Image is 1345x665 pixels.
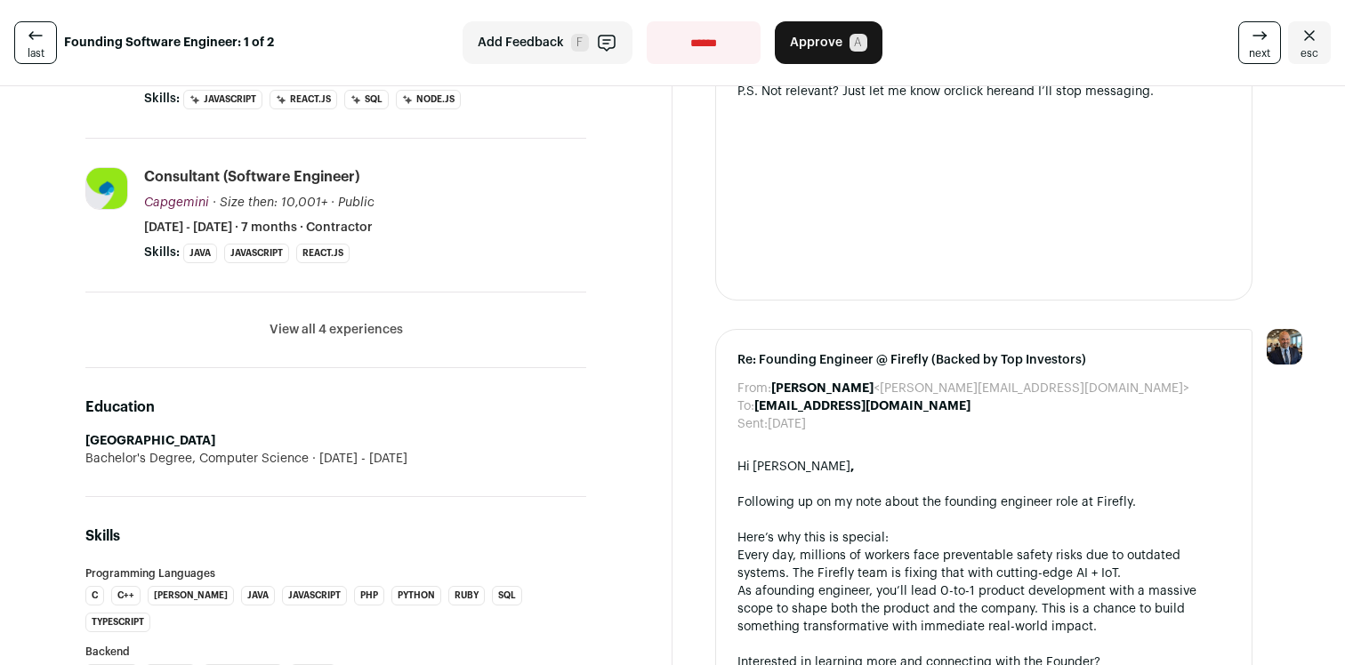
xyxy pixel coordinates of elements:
[338,196,375,209] span: Public
[344,90,389,109] li: SQL
[85,525,586,547] h2: Skills
[183,244,217,263] li: Java
[775,21,882,64] button: Approve A
[85,646,586,657] h3: Backend
[282,586,347,605] li: JavaScript
[64,34,274,52] strong: Founding Software Engineer: 1 of 2
[213,196,327,209] span: · Size then: 10,001+
[224,244,289,263] li: JavaScript
[144,167,359,187] div: Consultant (Software Engineer)
[85,397,586,418] h2: Education
[737,529,1230,547] div: Here’s why this is special:
[492,586,522,605] li: SQL
[270,90,337,109] li: React.js
[448,586,485,605] li: Ruby
[1301,46,1318,60] span: esc
[478,34,564,52] span: Add Feedback
[737,493,1230,511] div: Following up on my note about the founding engineer role at Firefly.
[1267,329,1302,365] img: 18202275-medium_jpg
[737,415,768,433] dt: Sent:
[571,34,589,52] span: F
[955,85,1012,98] a: click here
[762,585,869,597] a: founding engineer
[737,397,754,415] dt: To:
[241,586,275,605] li: Java
[771,382,874,395] b: [PERSON_NAME]
[737,351,1230,369] span: Re: Founding Engineer @ Firefly (Backed by Top Investors)
[790,34,842,52] span: Approve
[737,83,1230,100] div: P.S. Not relevant? Just let me know or and I’ll stop messaging.
[737,547,1230,582] li: Every day, millions of workers face preventable safety risks due to outdated systems. The Firefly...
[1288,21,1331,64] a: Close
[296,244,350,263] li: React.js
[850,34,867,52] span: A
[768,415,806,433] dd: [DATE]
[85,450,586,468] div: Bachelor's Degree, Computer Science
[85,586,104,605] li: C
[354,586,384,605] li: PHP
[396,90,461,109] li: Node.js
[148,586,234,605] li: [PERSON_NAME]
[86,168,127,209] img: 4d928dfa2a3739eb51b229f118244f5e00fcf4166cc8bb4ac5f66c46e710fbd8.jpg
[737,458,1230,476] div: Hi [PERSON_NAME]
[754,400,970,413] b: [EMAIL_ADDRESS][DOMAIN_NAME]
[850,461,854,473] strong: ,
[1238,21,1281,64] a: next
[183,90,262,109] li: JavaScript
[144,244,180,261] span: Skills:
[737,380,771,397] dt: From:
[85,568,586,579] h3: Programming Languages
[144,196,209,209] span: Capgemini
[309,450,407,468] span: [DATE] - [DATE]
[270,321,403,339] button: View all 4 experiences
[144,90,180,108] span: Skills:
[737,582,1230,636] li: As a , you’ll lead 0-to-1 product development with a massive scope to shape both the product and ...
[85,435,215,447] strong: [GEOGRAPHIC_DATA]
[391,586,441,605] li: Python
[14,21,57,64] a: last
[144,219,373,236] span: [DATE] - [DATE] · 7 months · Contractor
[28,46,44,60] span: last
[463,21,632,64] button: Add Feedback F
[111,586,141,605] li: C++
[1249,46,1270,60] span: next
[85,613,150,632] li: TypeScript
[331,194,334,212] span: ·
[771,380,1189,397] dd: <[PERSON_NAME][EMAIL_ADDRESS][DOMAIN_NAME]>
